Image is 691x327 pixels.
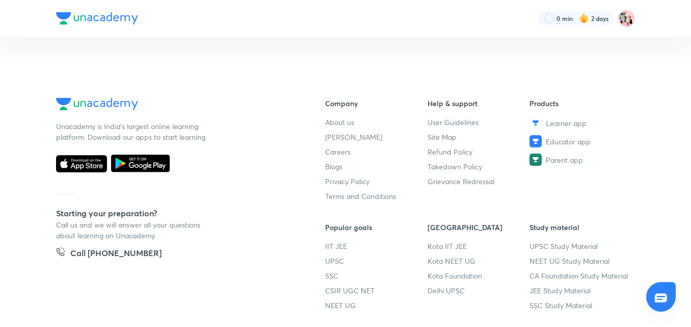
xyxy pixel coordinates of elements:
span: Learner app [546,118,587,129]
a: SSC [325,270,428,281]
img: Company Logo [56,98,138,110]
img: Learner app [529,117,542,129]
a: SSC Study Material [529,300,632,311]
span: Careers [325,146,351,157]
h5: Call [PHONE_NUMBER] [70,247,162,261]
a: CSIR UGC NET [325,285,428,296]
p: Call us and we will answer all your questions about learning on Unacademy [56,219,209,241]
span: Parent app [546,155,583,165]
h6: Popular goals [325,222,428,233]
a: Company Logo [56,98,293,113]
img: Parent app [529,154,542,166]
h5: Starting your preparation? [56,207,293,219]
a: Kota IIT JEE [428,241,530,251]
a: Privacy Policy [325,176,428,187]
a: UPSC [325,256,428,266]
img: Company Logo [56,12,138,24]
a: About us [325,117,428,128]
img: Educator app [529,135,542,147]
h6: Help & support [428,98,530,109]
a: Kota NEET UG [428,256,530,266]
p: Unacademy is India’s largest online learning platform. Download our apps to start learning [56,121,209,142]
a: Parent app [529,154,632,166]
a: UPSC Study Material [529,241,632,251]
a: User Guidelines [428,117,530,128]
a: CA Foundation Study Material [529,270,632,281]
h6: [GEOGRAPHIC_DATA] [428,222,530,233]
a: Careers [325,146,428,157]
a: Grievance Redressal [428,176,530,187]
a: JEE Study Material [529,285,632,296]
span: Educator app [546,136,591,147]
a: Terms and Conditions [325,191,428,202]
a: Takedown Policy [428,161,530,172]
a: Delhi UPSC [428,285,530,296]
a: Blogs [325,161,428,172]
a: IIT JEE [325,241,428,251]
a: NEET UG [325,300,428,311]
img: TANVI CHATURVEDI [618,10,635,27]
a: Kota Foundation [428,270,530,281]
a: [PERSON_NAME] [325,132,428,142]
h6: Study material [529,222,632,233]
a: Learner app [529,117,632,129]
a: Call [PHONE_NUMBER] [56,247,162,261]
a: Educator app [529,135,632,147]
a: Refund Policy [428,146,530,157]
img: streak [579,13,589,23]
a: NEET UG Study Material [529,256,632,266]
h6: Company [325,98,428,109]
h6: Products [529,98,632,109]
a: Site Map [428,132,530,142]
